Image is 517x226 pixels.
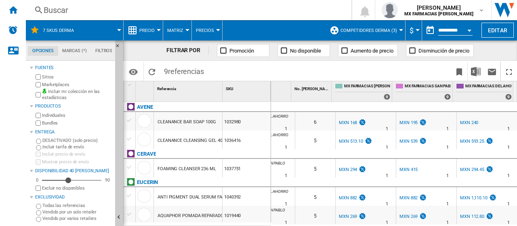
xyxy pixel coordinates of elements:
[484,62,500,81] button: Enviar este reporte por correo electrónico
[238,161,285,165] span: MX FARMACIAS SAN PABLO
[42,209,112,215] label: Vendido por un solo retailer
[103,177,112,183] div: 90
[406,44,474,57] button: Disminución de precio
[382,2,398,18] img: profile.jpg
[398,119,427,127] div: MXN 195
[42,89,47,93] img: mysite-bg-18x18.png
[36,120,41,126] input: Bundles
[465,83,512,90] span: MX FARMACIAS DEL AHORRO
[394,81,452,101] div: MX FARMACIAS SAN PABLO 9 offers sold by MX FARMACIAS SAN PABLO
[42,203,112,209] label: Todas las referencias
[160,62,208,79] span: 9
[485,213,494,220] img: promotionV3.png
[399,167,418,172] div: MXN 415
[36,90,41,100] input: Incluir mi colección en las estadísticas
[340,28,397,33] span: Competidores Derma (3)
[485,137,494,144] img: promotionV3.png
[358,119,366,126] img: promotionV3.png
[128,20,159,40] div: Precio
[507,125,510,133] div: Tiempo de entrega : 1 día
[229,48,254,54] span: Promoción
[196,28,214,33] span: Precios
[36,186,41,191] input: Mostrar precio de envío
[344,83,390,90] span: MX FARMACIAS [PERSON_NAME]
[158,160,216,178] div: FOAMING CLEANSER 236 ML
[294,87,332,91] span: No. [PERSON_NAME]
[460,139,484,144] div: MXN 593.25
[405,83,451,90] span: MX FARMACIAS SAN PABLO
[459,194,497,202] div: MXN 1,110.10
[460,120,478,125] div: MXN 240
[398,213,427,221] div: MXN 269
[384,94,390,100] div: 9 offers sold by MX FARMACIAS BENAVIDES
[481,23,514,38] button: Editar
[446,125,449,133] div: Tiempo de entrega : 1 día
[36,204,41,209] input: Todas las referencias
[339,167,357,172] div: MXN 294
[137,149,156,159] div: Haga clic para filtrar por esa marca
[58,46,91,56] md-tab-item: Marcas (*)
[338,119,366,127] div: MXN 168
[386,200,388,208] div: Tiempo de entrega : 1 día
[459,137,494,146] div: MXN 593.25
[158,113,216,131] div: CLEANANCE BAR SOAP 100G
[224,81,271,94] div: SKU Sort None
[238,133,288,137] span: MX FARMACIAS DEL AHORRO
[419,137,427,144] img: promotionV3.png
[36,152,41,157] input: Incluir precio de envío
[36,145,41,150] input: Incluir tarifa de envío
[30,20,119,40] div: 7 SKUS DERMA
[217,44,269,57] button: Promoción
[501,62,517,81] button: Maximizar
[410,20,418,40] div: $
[35,168,112,174] div: Disponibilidad 40 [PERSON_NAME]
[330,20,401,40] div: Competidores Derma (3)
[507,200,510,208] div: Tiempo de entrega : 1 día
[156,81,222,94] div: Referencia Sort None
[196,20,218,40] div: Precios
[295,187,335,206] div: 5
[339,195,357,201] div: MXN 882
[223,112,271,131] div: 1032980
[399,214,418,219] div: MXN 269
[293,81,331,94] div: No. [PERSON_NAME] Sort None
[460,214,484,219] div: MXN 112.80
[398,137,427,146] div: MXN 539
[419,213,427,220] img: promotionV3.png
[338,137,372,146] div: MXN 513.10
[338,166,366,174] div: MXN 294
[158,207,242,225] div: AQUAPHOR POMADA REPARADORA 55ML
[404,4,474,12] span: [PERSON_NAME]
[338,194,366,202] div: MXN 882
[358,194,366,201] img: promotionV3.png
[42,176,101,184] md-slider: Disponibilidad
[459,213,494,221] div: MXN 112.80
[386,172,388,180] div: Tiempo de entrega : 1 día
[42,120,112,126] label: Bundles
[42,144,112,150] label: Incluir tarifa de envío
[419,119,427,126] img: promotionV3.png
[454,81,513,101] div: MX FARMACIAS DEL AHORRO 9 offers sold by MX FARMACIAS DEL AHORRO
[224,81,271,94] div: Sort None
[137,81,153,94] div: Sort None
[399,120,418,125] div: MXN 195
[507,172,510,180] div: Tiempo de entrega : 1 día
[42,215,112,222] label: Vendido por varios retailers
[91,46,117,56] md-tab-item: Filtros
[156,81,222,94] div: Sort None
[115,40,125,55] button: Ocultar
[42,112,112,118] label: Individuales
[422,22,438,38] button: md-calendar
[364,137,372,144] img: promotionV3.png
[42,151,112,157] label: Incluir precio de envío
[468,62,484,81] button: Descargar en Excel
[339,214,357,219] div: MXN 269
[139,20,159,40] button: Precio
[295,159,335,177] div: 5
[462,22,477,36] button: Open calendar
[158,188,244,207] div: ANTI PIGMENT DUAL SERUM FACIAL 30ML
[36,139,41,144] input: DESACTIVADO (solo precio)
[459,119,478,127] div: MXN 240
[351,48,393,54] span: Aumento de precio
